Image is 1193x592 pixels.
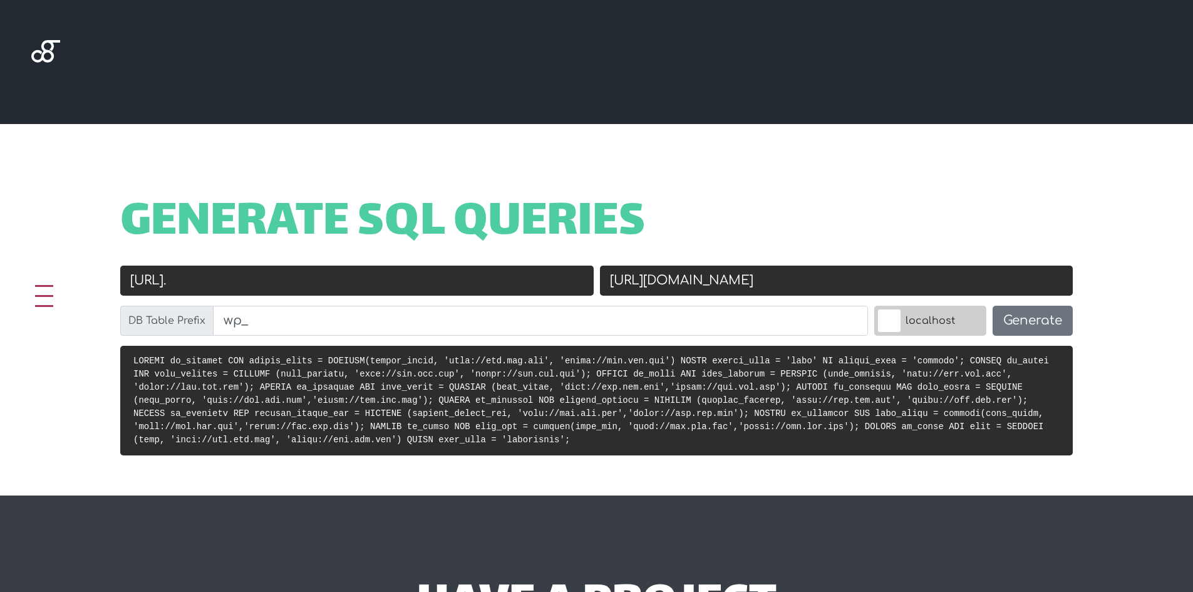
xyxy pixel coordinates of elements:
[120,266,594,296] input: Old URL
[874,306,986,336] label: localhost
[993,306,1073,336] button: Generate
[120,306,214,336] label: DB Table Prefix
[31,40,60,134] img: Blackgate
[133,356,1049,445] code: LOREMI do_sitamet CON adipis_elits = DOEIUSM(tempor_incid, 'utla://etd.mag.ali', 'enima://min.ven...
[213,306,868,336] input: wp_
[600,266,1073,296] input: New URL
[120,204,646,243] span: Generate SQL Queries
